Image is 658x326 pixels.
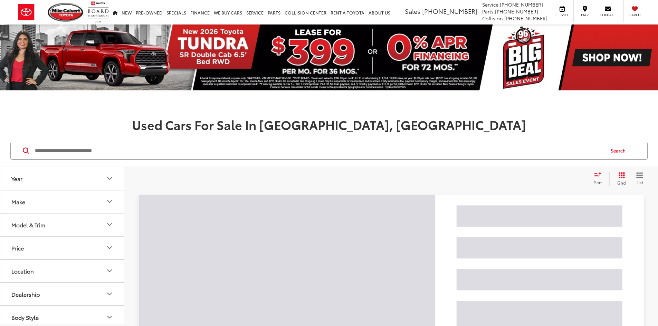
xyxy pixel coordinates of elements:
button: YearYear [0,167,125,190]
div: Make [105,197,114,206]
button: MakeMake [0,190,125,213]
div: Model & Trim [11,221,45,228]
div: Year [11,175,22,182]
span: [PHONE_NUMBER] [495,8,538,15]
div: Price [105,244,114,252]
div: Location [11,268,34,274]
button: List View [631,172,648,186]
button: Select sort value [591,172,609,186]
div: Location [105,267,114,275]
span: Sales [405,7,420,16]
div: Dealership [105,290,114,298]
span: [PHONE_NUMBER] [422,7,477,16]
span: Grid [617,180,626,186]
span: Map [577,12,592,17]
button: Model & TrimModel & Trim [0,214,125,236]
span: Sort [594,179,602,185]
input: Search by Make, Model, or Keyword [34,142,604,159]
button: DealershipDealership [0,283,125,305]
button: PricePrice [0,237,125,259]
div: Make [11,198,25,205]
span: Contact [600,12,616,17]
img: Mike Calvert Toyota [48,3,84,22]
button: Grid View [609,172,631,186]
div: Body Style [11,314,39,320]
span: Collision [482,15,503,22]
button: LocationLocation [0,260,125,282]
span: Service [482,1,498,8]
span: List [636,179,643,185]
div: Price [11,245,24,251]
span: [PHONE_NUMBER] [500,1,543,8]
div: Body Style [105,313,114,321]
span: Saved [627,12,642,17]
div: Model & Trim [105,220,114,229]
div: Dealership [11,291,40,297]
span: [PHONE_NUMBER] [504,15,547,22]
div: Year [105,174,114,182]
span: Parts [482,8,494,15]
button: Search [604,142,636,159]
span: Service [554,12,570,17]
